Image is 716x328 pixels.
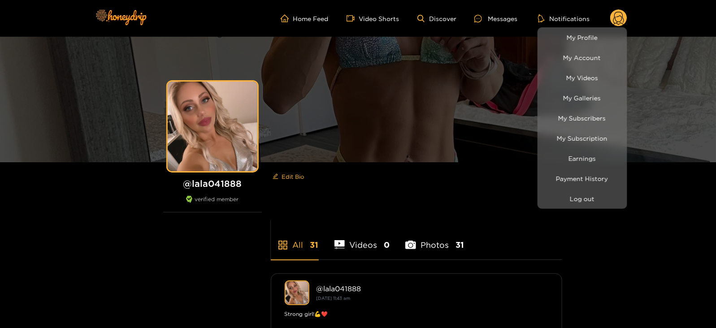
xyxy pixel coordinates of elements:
a: My Subscription [540,130,625,146]
button: Log out [540,191,625,207]
a: My Galleries [540,90,625,106]
a: My Account [540,50,625,65]
a: My Subscribers [540,110,625,126]
a: My Videos [540,70,625,86]
a: Payment History [540,171,625,186]
a: Earnings [540,151,625,166]
a: My Profile [540,30,625,45]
